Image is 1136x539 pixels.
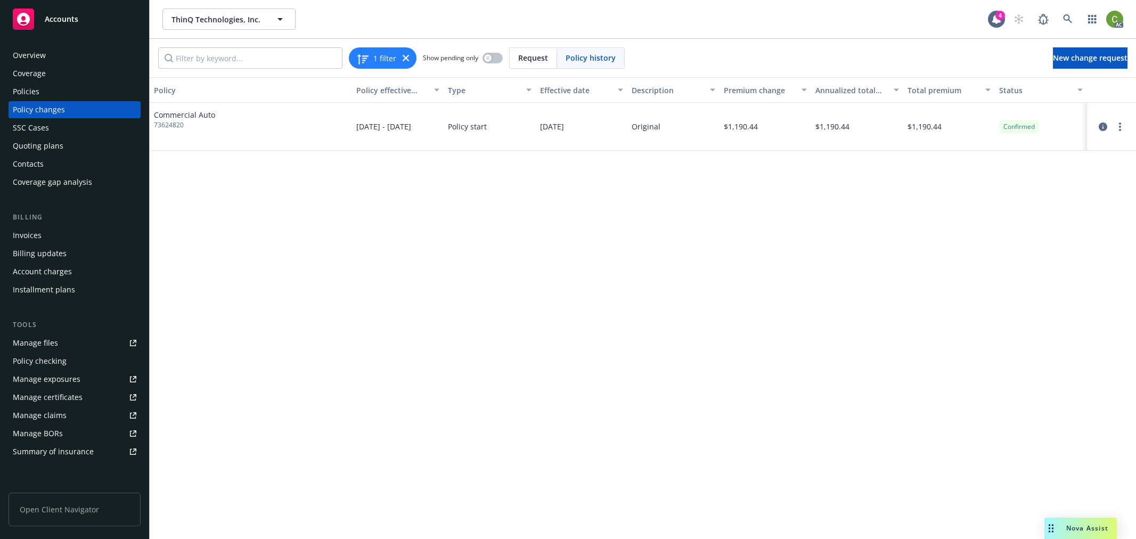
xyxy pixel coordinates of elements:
[154,120,215,130] span: 73624820
[13,156,44,173] div: Contacts
[1082,9,1103,30] a: Switch app
[815,85,887,96] div: Annualized total premium change
[815,121,849,132] span: $1,190.44
[162,9,296,30] button: ThinQ Technologies, Inc.
[352,77,444,103] button: Policy effective dates
[13,47,46,64] div: Overview
[540,121,564,132] span: [DATE]
[9,65,141,82] a: Coverage
[9,263,141,280] a: Account charges
[373,53,396,64] span: 1 filter
[908,85,979,96] div: Total premium
[154,109,215,120] span: Commercial Auto
[13,425,63,442] div: Manage BORs
[9,174,141,191] a: Coverage gap analysis
[9,407,141,424] a: Manage claims
[9,245,141,262] a: Billing updates
[13,281,75,298] div: Installment plans
[13,245,67,262] div: Billing updates
[13,334,58,352] div: Manage files
[540,85,612,96] div: Effective date
[9,425,141,442] a: Manage BORs
[9,212,141,223] div: Billing
[13,443,94,460] div: Summary of insurance
[1008,9,1029,30] a: Start snowing
[903,77,995,103] button: Total premium
[444,77,536,103] button: Type
[9,353,141,370] a: Policy checking
[720,77,812,103] button: Premium change
[1053,47,1127,69] a: New change request
[9,4,141,34] a: Accounts
[999,85,1071,96] div: Status
[13,83,39,100] div: Policies
[1044,518,1058,539] div: Drag to move
[1066,524,1108,533] span: Nova Assist
[9,119,141,136] a: SSC Cases
[9,389,141,406] a: Manage certificates
[9,137,141,154] a: Quoting plans
[13,353,67,370] div: Policy checking
[9,101,141,118] a: Policy changes
[13,65,46,82] div: Coverage
[9,493,141,526] span: Open Client Navigator
[9,481,141,492] div: Analytics hub
[627,77,720,103] button: Description
[423,53,478,62] span: Show pending only
[13,407,67,424] div: Manage claims
[1044,518,1117,539] button: Nova Assist
[150,77,352,103] button: Policy
[9,83,141,100] a: Policies
[1106,11,1123,28] img: photo
[811,77,903,103] button: Annualized total premium change
[995,77,1087,103] button: Status
[13,371,80,388] div: Manage exposures
[448,121,487,132] span: Policy start
[158,47,342,69] input: Filter by keyword...
[356,85,428,96] div: Policy effective dates
[154,85,348,96] div: Policy
[1114,120,1126,133] a: more
[632,85,704,96] div: Description
[724,85,796,96] div: Premium change
[908,121,942,132] span: $1,190.44
[448,85,520,96] div: Type
[1053,53,1127,63] span: New change request
[9,156,141,173] a: Contacts
[13,119,49,136] div: SSC Cases
[632,121,660,132] div: Original
[13,227,42,244] div: Invoices
[13,101,65,118] div: Policy changes
[13,137,63,154] div: Quoting plans
[13,174,92,191] div: Coverage gap analysis
[9,443,141,460] a: Summary of insurance
[995,11,1005,20] div: 4
[356,121,411,132] span: [DATE] - [DATE]
[9,47,141,64] a: Overview
[9,281,141,298] a: Installment plans
[1057,9,1078,30] a: Search
[724,121,758,132] span: $1,190.44
[1033,9,1054,30] a: Report a Bug
[9,320,141,330] div: Tools
[45,15,78,23] span: Accounts
[9,371,141,388] a: Manage exposures
[566,52,616,63] span: Policy history
[9,227,141,244] a: Invoices
[518,52,548,63] span: Request
[1003,122,1035,132] span: Confirmed
[1097,120,1109,133] a: circleInformation
[9,334,141,352] a: Manage files
[13,263,72,280] div: Account charges
[536,77,628,103] button: Effective date
[13,389,83,406] div: Manage certificates
[171,14,264,25] span: ThinQ Technologies, Inc.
